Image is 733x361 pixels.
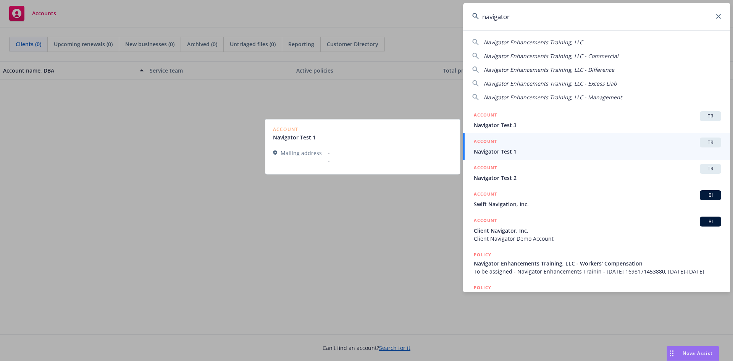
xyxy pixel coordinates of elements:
span: TR [703,113,718,120]
span: Navigator Test 2 [474,174,721,182]
span: TR [703,139,718,146]
h5: POLICY [474,251,491,259]
span: Swift Navigation, Inc. [474,200,721,208]
h5: ACCOUNT [474,138,497,147]
a: ACCOUNTBIClient Navigator, Inc.Client Navigator Demo Account [463,212,730,247]
a: POLICYNavigator Enhancements Training, LLC - Workers' CompensationTo be assigned - Navigator Enha... [463,247,730,280]
span: Navigator Test 1 [474,147,721,155]
a: ACCOUNTTRNavigator Test 3 [463,107,730,133]
span: Navigator Enhancements Training, LLC - Management [484,94,622,101]
span: TR [703,165,718,172]
span: Nova Assist [683,350,713,356]
span: Navigator Enhancements Training, LLC - Workers' Compensation [474,259,721,267]
span: BI [703,218,718,225]
span: Client Navigator, Inc. [474,227,721,235]
input: Search... [463,3,730,30]
span: BI [703,192,718,199]
a: POLICY [463,280,730,312]
button: Nova Assist [667,346,719,361]
span: Navigator Enhancements Training, LLC - Commercial [484,52,618,60]
h5: POLICY [474,284,491,291]
a: ACCOUNTTRNavigator Test 1 [463,133,730,160]
span: Navigator Enhancements Training, LLC - Difference [484,66,614,73]
span: Navigator Test 3 [474,121,721,129]
h5: ACCOUNT [474,217,497,226]
h5: ACCOUNT [474,190,497,199]
h5: ACCOUNT [474,111,497,120]
a: ACCOUNTTRNavigator Test 2 [463,160,730,186]
h5: ACCOUNT [474,164,497,173]
a: ACCOUNTBISwift Navigation, Inc. [463,186,730,212]
span: Client Navigator Demo Account [474,235,721,243]
span: To be assigned - Navigator Enhancements Trainin - [DATE] 1698171453880, [DATE]-[DATE] [474,267,721,275]
span: Navigator Enhancements Training, LLC [484,39,583,46]
div: Drag to move [667,346,676,361]
span: Navigator Enhancements Training, LLC - Excess Liab [484,80,617,87]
